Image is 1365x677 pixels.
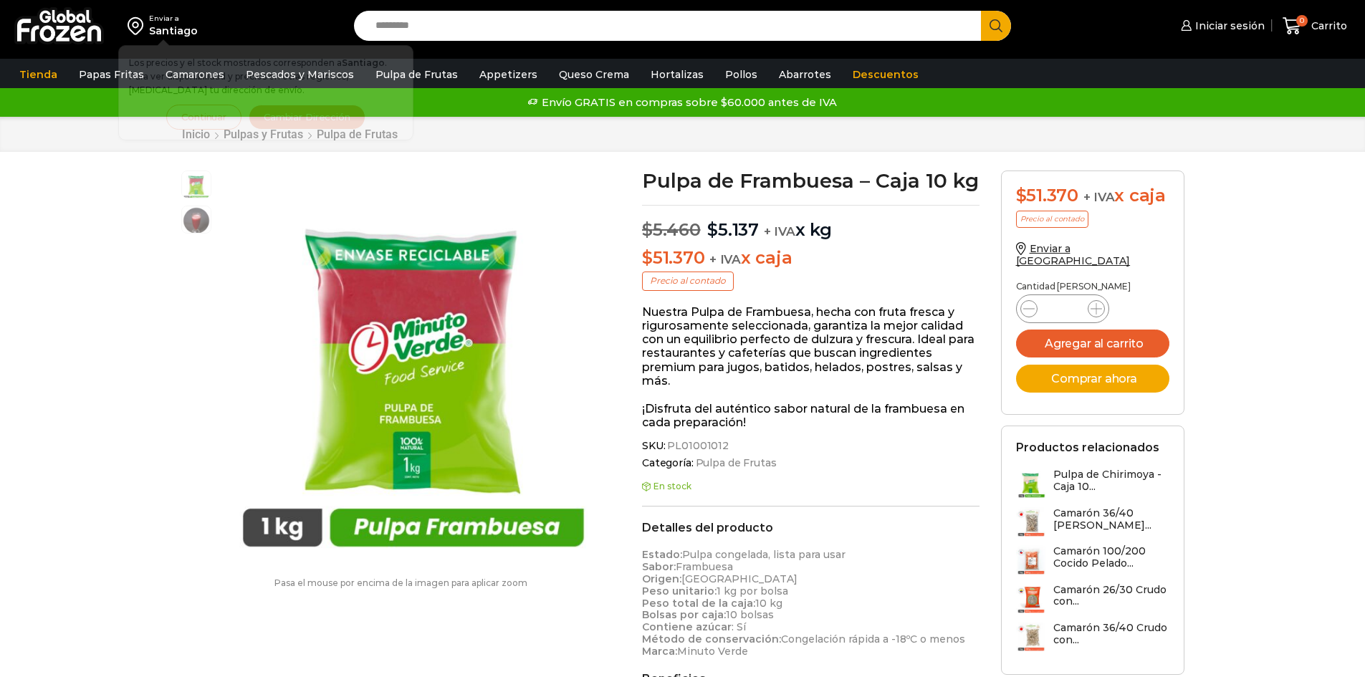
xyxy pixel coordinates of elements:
[1016,469,1169,499] a: Pulpa de Chirimoya - Caja 10...
[1016,545,1169,576] a: Camarón 100/200 Cocido Pelado...
[12,61,64,88] a: Tienda
[642,548,682,561] strong: Estado:
[642,205,980,241] p: x kg
[764,224,795,239] span: + IVA
[72,61,151,88] a: Papas Fritas
[642,440,980,452] span: SKU:
[1296,15,1308,27] span: 0
[1192,19,1265,33] span: Iniciar sesión
[642,585,717,597] strong: Peso unitario:
[1053,469,1169,493] h3: Pulpa de Chirimoya - Caja 10...
[642,608,726,621] strong: Bolsas por caja:
[707,219,718,240] span: $
[707,219,759,240] bdi: 5.137
[1016,622,1169,653] a: Camarón 36/40 Crudo con...
[1016,186,1169,206] div: x caja
[1053,622,1169,646] h3: Camarón 36/40 Crudo con...
[642,645,677,658] strong: Marca:
[642,247,653,268] span: $
[1016,365,1169,393] button: Comprar ahora
[1083,190,1115,204] span: + IVA
[552,61,636,88] a: Queso Crema
[694,457,777,469] a: Pulpa de Frutas
[642,457,980,469] span: Categoría:
[642,560,676,573] strong: Sabor:
[1016,242,1131,267] a: Enviar a [GEOGRAPHIC_DATA]
[1016,507,1169,538] a: Camarón 36/40 [PERSON_NAME]...
[1308,19,1347,33] span: Carrito
[182,171,211,200] span: pulpa-frambuesa
[642,597,755,610] strong: Peso total de la caja:
[1016,185,1078,206] bdi: 51.370
[981,11,1011,41] button: Search button
[642,620,732,633] strong: Contiene azúcar
[182,206,211,235] span: jugo-frambuesa
[219,171,612,564] img: pulpa-frambuesa
[642,549,980,657] p: Pulpa congelada, lista para usar Frambuesa [GEOGRAPHIC_DATA] 1 kg por bolsa 10 kg 10 bolsas : Sí ...
[642,305,980,388] p: Nuestra Pulpa de Frambuesa, hecha con fruta fresca y rigurosamente seleccionada, garantiza la mej...
[1016,330,1169,357] button: Agregar al carrito
[128,14,149,38] img: address-field-icon.svg
[1016,441,1159,454] h2: Productos relacionados
[665,440,729,452] span: PL01001012
[642,247,704,268] bdi: 51.370
[642,572,681,585] strong: Origen:
[1053,584,1169,608] h3: Camarón 26/30 Crudo con...
[709,252,741,267] span: + IVA
[642,248,980,269] p: x caja
[219,171,612,564] div: 1 / 2
[181,578,621,588] p: Pasa el mouse por encima de la imagen para aplicar zoom
[846,61,926,88] a: Descuentos
[1053,507,1169,532] h3: Camarón 36/40 [PERSON_NAME]...
[368,61,465,88] a: Pulpa de Frutas
[642,219,701,240] bdi: 5.460
[642,481,980,491] p: En stock
[166,105,241,130] button: Continuar
[1049,299,1076,319] input: Product quantity
[1279,9,1351,43] a: 0 Carrito
[1016,185,1027,206] span: $
[1016,211,1088,228] p: Precio al contado
[149,14,198,24] div: Enviar a
[718,61,765,88] a: Pollos
[1177,11,1265,40] a: Iniciar sesión
[1053,545,1169,570] h3: Camarón 100/200 Cocido Pelado...
[249,105,365,130] button: Cambiar Dirección
[1016,584,1169,615] a: Camarón 26/30 Crudo con...
[643,61,711,88] a: Hortalizas
[642,521,980,534] h2: Detalles del producto
[472,61,545,88] a: Appetizers
[342,57,385,68] strong: Santiago
[149,24,198,38] div: Santiago
[642,219,653,240] span: $
[642,272,734,290] p: Precio al contado
[129,56,403,97] p: Los precios y el stock mostrados corresponden a . Para ver disponibilidad y precios en otras regi...
[642,171,980,191] h1: Pulpa de Frambuesa – Caja 10 kg
[772,61,838,88] a: Abarrotes
[1016,282,1169,292] p: Cantidad [PERSON_NAME]
[642,633,781,645] strong: Método de conservación:
[642,402,980,429] p: ¡Disfruta del auténtico sabor natural de la frambuesa en cada preparación!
